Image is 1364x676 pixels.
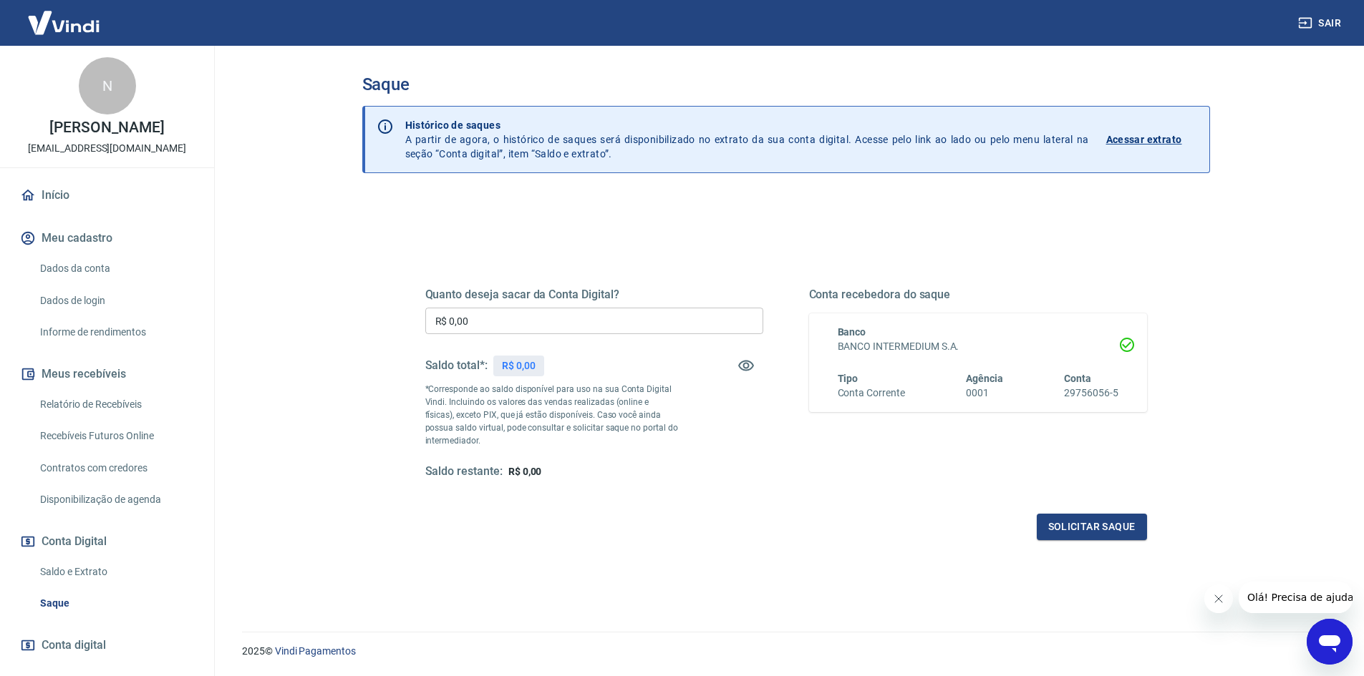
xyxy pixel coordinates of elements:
[242,644,1330,659] p: 2025 ©
[502,358,536,373] p: R$ 0,00
[17,526,197,557] button: Conta Digital
[425,288,763,302] h5: Quanto deseja sacar da Conta Digital?
[1307,619,1353,665] iframe: Botão para abrir a janela de mensagens
[966,386,1003,401] h6: 0001
[17,222,197,254] button: Meu cadastro
[1064,386,1118,401] h6: 29756056-5
[9,10,120,21] span: Olá! Precisa de ajuda?
[966,373,1003,384] span: Agência
[1106,118,1198,161] a: Acessar extrato
[838,373,858,384] span: Tipo
[1239,582,1353,613] iframe: Mensagem da empresa
[34,485,197,514] a: Disponibilização de agenda
[49,120,164,135] p: [PERSON_NAME]
[17,1,110,44] img: Vindi
[34,454,197,483] a: Contratos com credores
[34,421,197,451] a: Recebíveis Futuros Online
[405,118,1089,132] p: Histórico de saques
[838,326,866,338] span: Banco
[809,288,1147,302] h5: Conta recebedora do saque
[362,74,1210,94] h3: Saque
[838,386,905,401] h6: Conta Corrente
[1204,584,1233,613] iframe: Fechar mensagem
[838,339,1118,354] h6: BANCO INTERMEDIUM S.A.
[1064,373,1091,384] span: Conta
[1295,10,1347,36] button: Sair
[79,57,136,114] div: N
[425,383,679,447] p: *Corresponde ao saldo disponível para uso na sua Conta Digital Vindi. Incluindo os valores das ve...
[17,180,197,211] a: Início
[17,358,197,390] button: Meus recebíveis
[34,286,197,315] a: Dados de login
[42,635,106,655] span: Conta digital
[28,141,186,156] p: [EMAIL_ADDRESS][DOMAIN_NAME]
[425,464,503,479] h5: Saldo restante:
[17,630,197,661] a: Conta digital
[425,358,488,373] h5: Saldo total*:
[508,466,542,477] span: R$ 0,00
[34,318,197,347] a: Informe de rendimentos
[34,589,197,618] a: Saque
[1037,514,1147,540] button: Solicitar saque
[34,254,197,283] a: Dados da conta
[275,645,356,657] a: Vindi Pagamentos
[405,118,1089,161] p: A partir de agora, o histórico de saques será disponibilizado no extrato da sua conta digital. Ac...
[34,390,197,419] a: Relatório de Recebíveis
[1106,132,1182,147] p: Acessar extrato
[34,557,197,587] a: Saldo e Extrato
